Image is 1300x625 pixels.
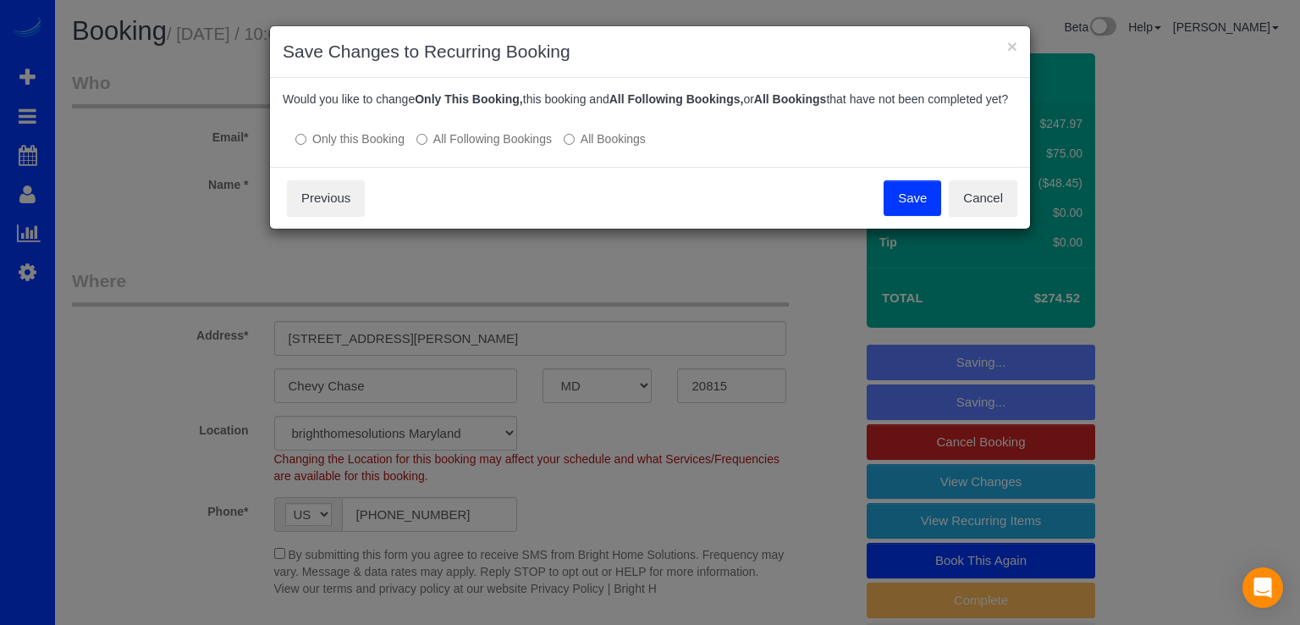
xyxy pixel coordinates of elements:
button: Save [884,180,941,216]
b: Only This Booking, [415,92,523,106]
input: All Bookings [564,134,575,145]
div: Open Intercom Messenger [1242,567,1283,608]
label: This and all the bookings after it will be changed. [416,130,552,147]
label: All bookings that have not been completed yet will be changed. [564,130,646,147]
button: Cancel [949,180,1017,216]
p: Would you like to change this booking and or that have not been completed yet? [283,91,1017,108]
b: All Bookings [754,92,827,106]
h3: Save Changes to Recurring Booking [283,39,1017,64]
b: All Following Bookings, [609,92,744,106]
input: All Following Bookings [416,134,427,145]
button: × [1007,37,1017,55]
input: Only this Booking [295,134,306,145]
button: Previous [287,180,365,216]
label: All other bookings in the series will remain the same. [295,130,405,147]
